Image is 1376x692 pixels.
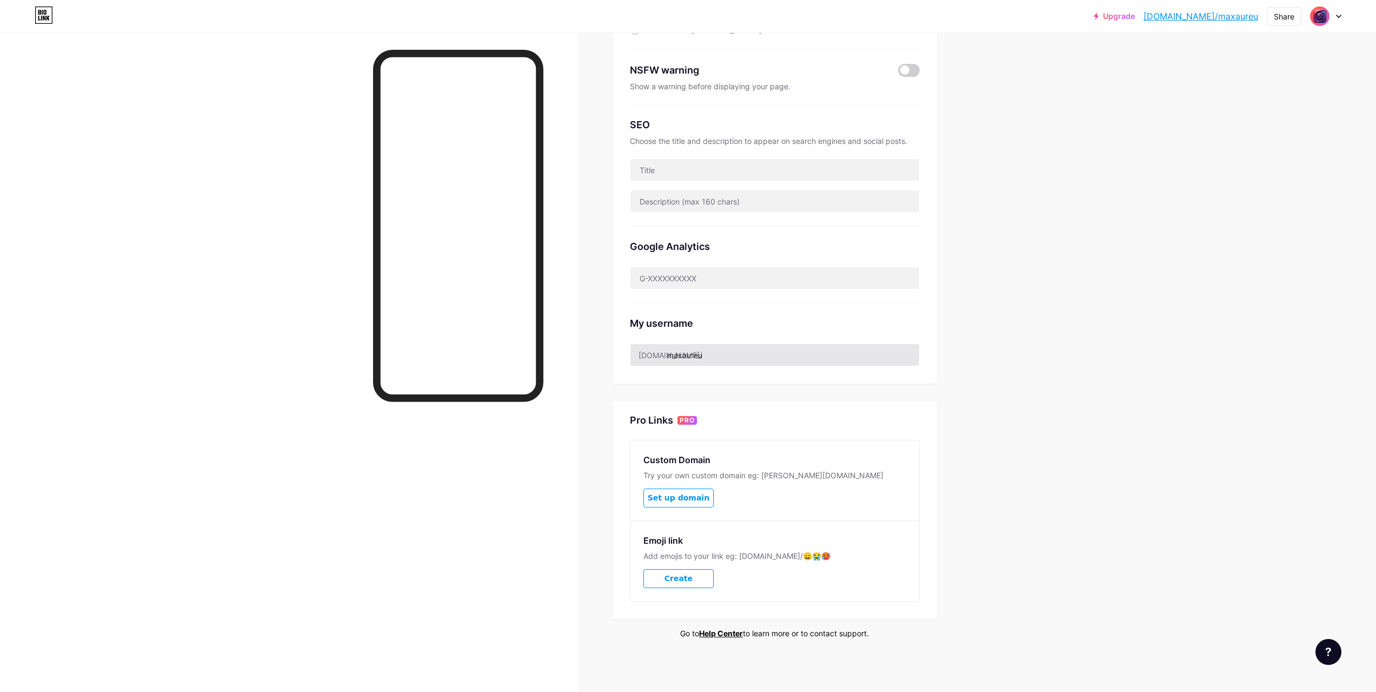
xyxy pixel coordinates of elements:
[643,453,906,466] div: Custom Domain
[643,471,906,480] div: Try your own custom domain eg: [PERSON_NAME][DOMAIN_NAME]
[630,159,919,181] input: Title
[613,628,937,639] div: Go to to learn more or to contact support.
[630,117,920,132] div: SEO
[630,190,919,212] input: Description (max 160 chars)
[630,82,920,91] div: Show a warning before displaying your page.
[630,136,920,146] div: Choose the title and description to appear on search engines and social posts.
[630,344,919,366] input: username
[643,551,906,561] div: Add emojis to your link eg: [DOMAIN_NAME]/😄😭🥵
[699,629,743,638] a: Help Center
[1309,6,1330,27] img: Max Aureus
[630,316,920,331] div: My username
[643,569,714,588] button: Create
[630,239,920,254] div: Google Analytics
[1274,11,1294,22] div: Share
[643,534,906,547] div: Emoji link
[648,493,709,503] span: Set up domain
[630,63,882,77] div: NSFW warning
[643,489,714,508] button: Set up domain
[630,414,673,427] div: Pro Links
[1144,10,1258,23] a: [DOMAIN_NAME]/maxaureu
[1094,12,1135,21] a: Upgrade
[680,416,695,425] span: PRO
[664,574,693,583] span: Create
[639,350,702,361] div: [DOMAIN_NAME]/
[630,267,919,289] input: G-XXXXXXXXXX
